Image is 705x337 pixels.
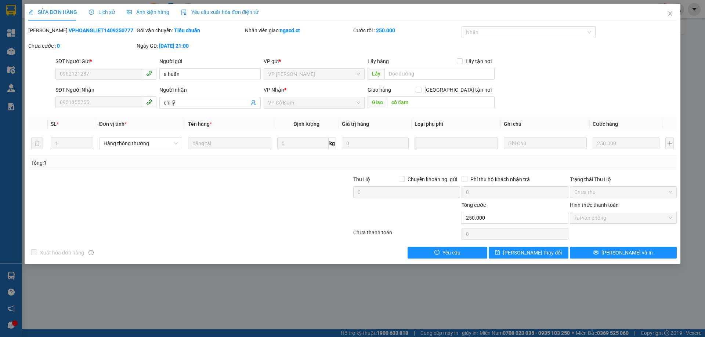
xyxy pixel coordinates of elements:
[352,228,461,241] div: Chưa thanh toán
[376,28,395,33] b: 250.000
[31,138,43,149] button: delete
[368,87,391,93] span: Giao hàng
[137,42,243,50] div: Ngày GD:
[268,69,360,80] span: VP Hoàng Liệt
[159,86,260,94] div: Người nhận
[462,202,486,208] span: Tổng cước
[442,249,460,257] span: Yêu cầu
[245,26,352,34] div: Nhân viên giao:
[188,121,212,127] span: Tên hàng
[501,117,590,131] th: Ghi chú
[353,176,370,182] span: Thu Hộ
[467,175,533,183] span: Phí thu hộ khách nhận trả
[55,86,156,94] div: SĐT Người Nhận
[368,68,384,80] span: Lấy
[574,212,672,223] span: Tại văn phòng
[55,57,156,65] div: SĐT Người Gửi
[69,28,133,33] b: VPHOANGLIET1409250777
[146,99,152,105] span: phone
[342,138,409,149] input: 0
[57,43,60,49] b: 0
[504,138,587,149] input: Ghi Chú
[503,249,562,257] span: [PERSON_NAME] thay đổi
[37,249,87,257] span: Xuất hóa đơn hàng
[368,58,389,64] span: Lấy hàng
[181,9,258,15] span: Yêu cầu xuất hóa đơn điện tử
[408,247,487,259] button: exclamation-circleYêu cầu
[353,26,460,34] div: Cước rồi :
[188,138,271,149] input: VD: Bàn, Ghế
[264,87,284,93] span: VP Nhận
[28,10,33,15] span: edit
[434,250,440,256] span: exclamation-circle
[422,86,495,94] span: [GEOGRAPHIC_DATA] tận nơi
[660,4,680,24] button: Close
[250,100,256,106] span: user-add
[593,250,599,256] span: printer
[293,121,319,127] span: Định lượng
[181,10,187,15] img: icon
[159,57,260,65] div: Người gửi
[667,11,673,17] span: close
[495,250,500,256] span: save
[570,202,619,208] label: Hình thức thanh toán
[570,175,677,183] div: Trạng thái Thu Hộ
[412,117,500,131] th: Loại phụ phí
[28,42,135,50] div: Chưa cước :
[593,138,659,149] input: 0
[127,9,169,15] span: Ảnh kiện hàng
[127,10,132,15] span: picture
[368,96,387,108] span: Giao
[137,26,243,34] div: Gói vận chuyển:
[329,138,336,149] span: kg
[280,28,300,33] b: ngacd.ct
[104,138,178,149] span: Hàng thông thường
[28,9,77,15] span: SỬA ĐƠN HÀNG
[31,159,272,167] div: Tổng: 1
[159,43,189,49] b: [DATE] 21:00
[51,121,57,127] span: SL
[28,26,135,34] div: [PERSON_NAME]:
[264,57,365,65] div: VP gửi
[463,57,495,65] span: Lấy tận nơi
[665,138,673,149] button: plus
[489,247,568,259] button: save[PERSON_NAME] thay đổi
[387,96,495,108] input: Dọc đường
[146,70,152,76] span: phone
[174,28,200,33] b: Tiêu chuẩn
[570,247,677,259] button: printer[PERSON_NAME] và In
[99,121,127,127] span: Đơn vị tính
[88,250,94,255] span: info-circle
[342,121,369,127] span: Giá trị hàng
[268,97,360,108] span: VP Cổ Đạm
[405,175,460,183] span: Chuyển khoản ng. gửi
[574,187,672,198] span: Chưa thu
[593,121,618,127] span: Cước hàng
[601,249,653,257] span: [PERSON_NAME] và In
[89,9,115,15] span: Lịch sử
[89,10,94,15] span: clock-circle
[384,68,495,80] input: Dọc đường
